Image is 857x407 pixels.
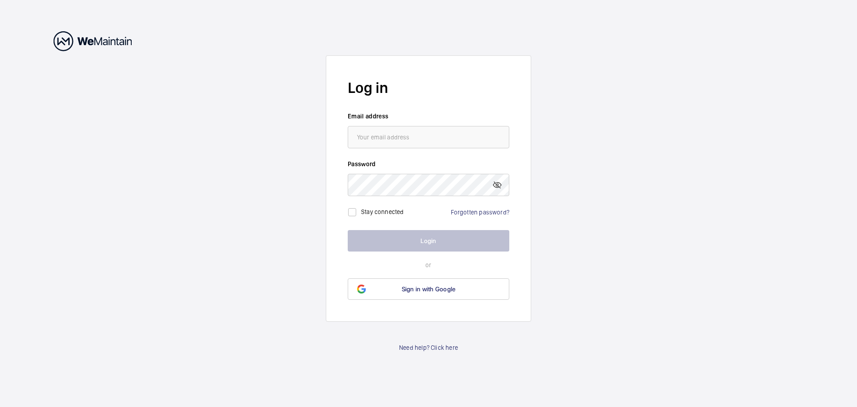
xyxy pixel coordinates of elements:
[348,230,509,252] button: Login
[361,208,404,215] label: Stay connected
[348,260,509,269] p: or
[399,343,458,352] a: Need help? Click here
[451,209,509,216] a: Forgotten password?
[348,126,509,148] input: Your email address
[348,159,509,168] label: Password
[348,112,509,121] label: Email address
[402,285,456,293] span: Sign in with Google
[348,77,509,98] h2: Log in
